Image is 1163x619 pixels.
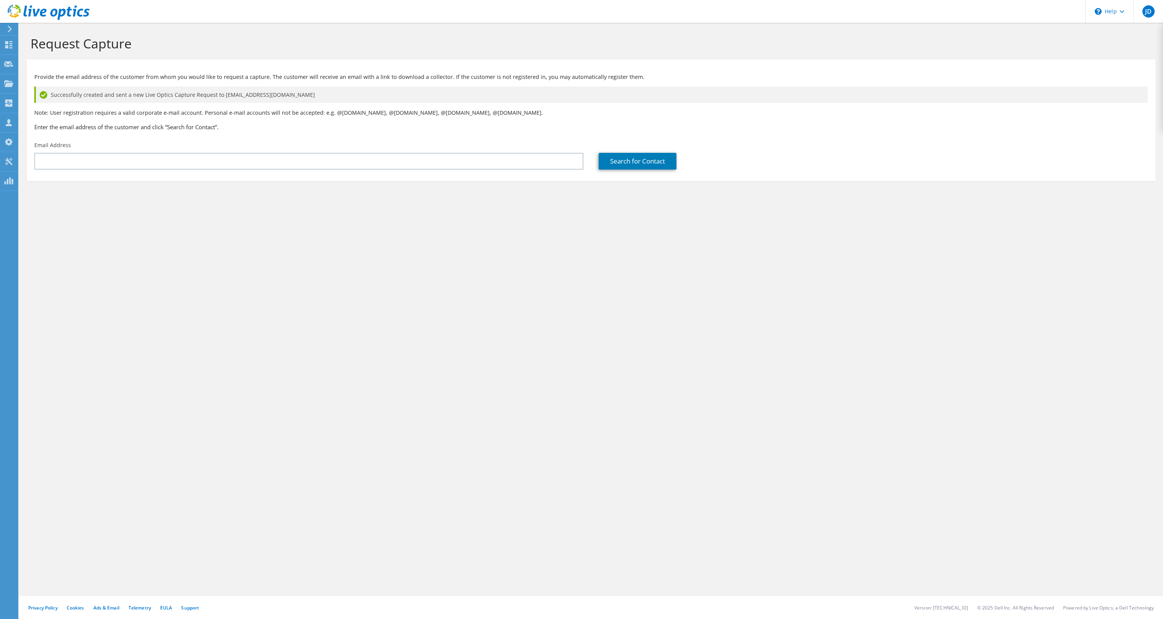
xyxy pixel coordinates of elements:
li: Version: [TECHNICAL_ID] [914,605,968,611]
a: EULA [160,605,172,611]
a: Support [181,605,199,611]
span: Successfully created and sent a new Live Optics Capture Request to [EMAIL_ADDRESS][DOMAIN_NAME] [51,91,315,99]
p: Note: User registration requires a valid corporate e-mail account. Personal e-mail accounts will ... [34,109,1148,117]
a: Cookies [67,605,84,611]
li: Powered by Live Optics, a Dell Technology [1063,605,1154,611]
a: Search for Contact [599,153,676,170]
span: JD [1142,5,1155,18]
h1: Request Capture [31,35,1148,51]
h3: Enter the email address of the customer and click “Search for Contact”. [34,123,1148,131]
a: Telemetry [129,605,151,611]
a: Privacy Policy [28,605,58,611]
label: Email Address [34,141,71,149]
a: Ads & Email [93,605,119,611]
p: Provide the email address of the customer from whom you would like to request a capture. The cust... [34,73,1148,81]
svg: \n [1095,8,1102,15]
li: © 2025 Dell Inc. All Rights Reserved [977,605,1054,611]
